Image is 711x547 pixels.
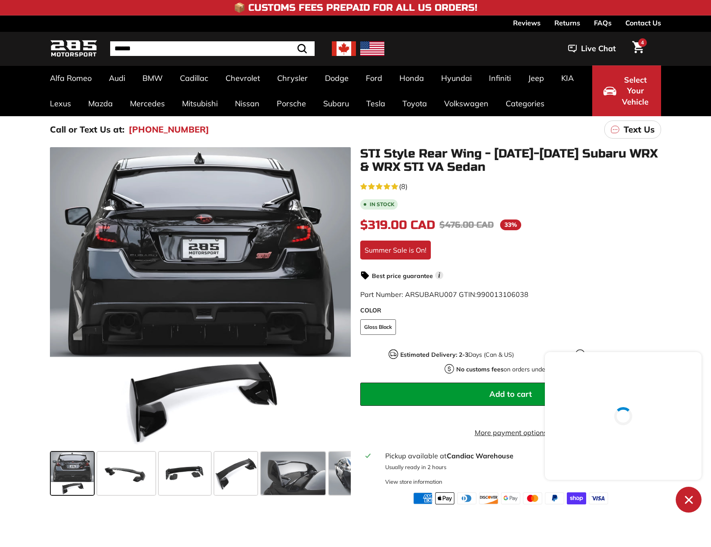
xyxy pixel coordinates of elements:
[436,91,497,116] a: Volkswagen
[360,180,661,192] a: 4.6 rating (8 votes)
[129,123,209,136] a: [PHONE_NUMBER]
[400,350,514,359] p: Days (Can & US)
[385,478,442,486] div: View store information
[360,147,661,174] h1: STI Style Rear Wing - [DATE]-[DATE] Subaru WRX & WRX STI VA Sedan
[501,492,520,504] img: google_pay
[627,34,649,63] a: Cart
[456,365,577,374] p: on orders under $800 USD
[217,65,269,91] a: Chevrolet
[50,39,97,59] img: Logo_285_Motorsport_areodynamics_components
[500,219,521,230] span: 33%
[553,65,582,91] a: KIA
[394,91,436,116] a: Toyota
[479,492,498,504] img: discover
[360,427,661,438] a: More payment options
[523,492,542,504] img: master
[519,65,553,91] a: Jeep
[447,451,513,460] strong: Candiac Warehouse
[625,15,661,30] a: Contact Us
[391,65,433,91] a: Honda
[480,65,519,91] a: Infiniti
[372,272,433,280] strong: Best price guarantee
[385,463,656,471] p: Usually ready in 2 hours
[370,202,394,207] b: In stock
[358,91,394,116] a: Tesla
[587,351,633,358] strong: 30-Days Return
[456,365,504,373] strong: No customs fees
[269,65,316,91] a: Chrysler
[173,91,226,116] a: Mitsubishi
[554,15,580,30] a: Returns
[121,91,173,116] a: Mercedes
[439,219,494,230] span: $476.00 CAD
[360,383,661,406] button: Add to cart
[641,39,644,46] span: 4
[134,65,171,91] a: BMW
[357,65,391,91] a: Ford
[100,65,134,91] a: Audi
[360,290,529,299] span: Part Number: ARSUBARU007 GTIN:
[592,65,661,116] button: Select Your Vehicle
[80,91,121,116] a: Mazda
[433,65,480,91] a: Hyundai
[604,121,661,139] a: Text Us
[171,65,217,91] a: Cadillac
[315,91,358,116] a: Subaru
[435,492,454,504] img: apple_pay
[50,123,124,136] p: Call or Text Us at:
[234,3,477,13] h4: 📦 Customs Fees Prepaid for All US Orders!
[594,15,612,30] a: FAQs
[435,271,443,279] span: i
[581,43,616,54] span: Live Chat
[385,451,656,461] div: Pickup available at
[226,91,268,116] a: Nissan
[268,91,315,116] a: Porsche
[41,91,80,116] a: Lexus
[316,65,357,91] a: Dodge
[497,91,553,116] a: Categories
[557,38,627,59] button: Live Chat
[489,389,532,399] span: Add to cart
[399,181,408,192] span: (8)
[360,241,431,260] div: Summer Sale is On!
[110,41,315,56] input: Search
[477,290,529,299] span: 990013106038
[360,306,661,315] label: COLOR
[41,65,100,91] a: Alfa Romeo
[621,74,650,108] span: Select Your Vehicle
[413,492,433,504] img: american_express
[360,218,435,232] span: $319.00 CAD
[542,352,704,513] inbox-online-store-chat: Shopify online store chat
[457,492,476,504] img: diners_club
[400,351,468,358] strong: Estimated Delivery: 2-3
[624,123,655,136] p: Text Us
[513,15,541,30] a: Reviews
